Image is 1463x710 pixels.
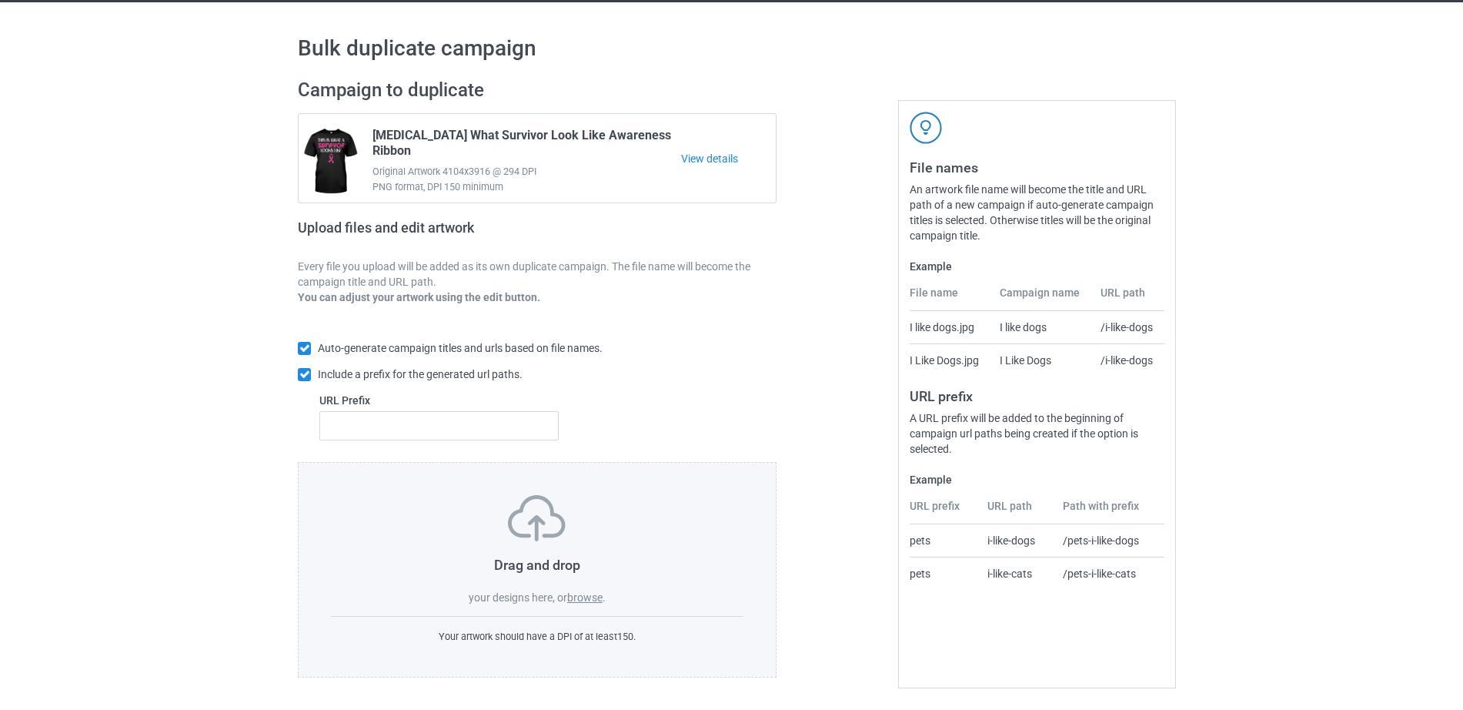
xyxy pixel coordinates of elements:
[567,591,603,604] label: browse
[298,79,777,102] h2: Campaign to duplicate
[910,498,979,524] th: URL prefix
[318,368,523,380] span: Include a prefix for the generated url paths.
[298,259,777,290] p: Every file you upload will be added as its own duplicate campaign. The file name will become the ...
[319,393,559,408] label: URL Prefix
[979,557,1055,590] td: i-like-cats
[910,387,1164,405] h3: URL prefix
[1054,557,1164,590] td: /pets-i-like-cats
[1054,498,1164,524] th: Path with prefix
[910,557,979,590] td: pets
[508,495,566,541] img: svg+xml;base64,PD94bWwgdmVyc2lvbj0iMS4wIiBlbmNvZGluZz0iVVRGLTgiPz4KPHN2ZyB3aWR0aD0iNzVweCIgaGVpZ2...
[603,591,606,604] span: .
[298,291,540,303] b: You can adjust your artwork using the edit button.
[1092,285,1164,311] th: URL path
[910,311,990,343] td: I like dogs.jpg
[331,556,743,574] h3: Drag and drop
[910,285,990,311] th: File name
[372,128,681,164] span: [MEDICAL_DATA] What Survivor Look Like Awareness Ribbon
[991,343,1093,377] td: I Like Dogs
[979,524,1055,557] td: i-like-dogs
[979,498,1055,524] th: URL path
[991,285,1093,311] th: Campaign name
[469,591,567,604] span: your designs here, or
[1092,343,1164,377] td: /i-like-dogs
[372,164,681,179] span: Original Artwork 4104x3916 @ 294 DPI
[318,342,603,354] span: Auto-generate campaign titles and urls based on file names.
[439,631,636,642] span: Your artwork should have a DPI of at least 150 .
[1054,524,1164,557] td: /pets-i-like-dogs
[910,159,1164,176] h3: File names
[910,112,942,144] img: svg+xml;base64,PD94bWwgdmVyc2lvbj0iMS4wIiBlbmNvZGluZz0iVVRGLTgiPz4KPHN2ZyB3aWR0aD0iNDJweCIgaGVpZ2...
[910,472,1164,487] label: Example
[298,219,585,248] h2: Upload files and edit artwork
[681,151,776,166] a: View details
[372,179,681,195] span: PNG format, DPI 150 minimum
[991,311,1093,343] td: I like dogs
[298,35,1165,62] h1: Bulk duplicate campaign
[910,524,979,557] td: pets
[910,343,990,377] td: I Like Dogs.jpg
[910,182,1164,243] div: An artwork file name will become the title and URL path of a new campaign if auto-generate campai...
[1092,311,1164,343] td: /i-like-dogs
[910,259,1164,274] label: Example
[910,410,1164,457] div: A URL prefix will be added to the beginning of campaign url paths being created if the option is ...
